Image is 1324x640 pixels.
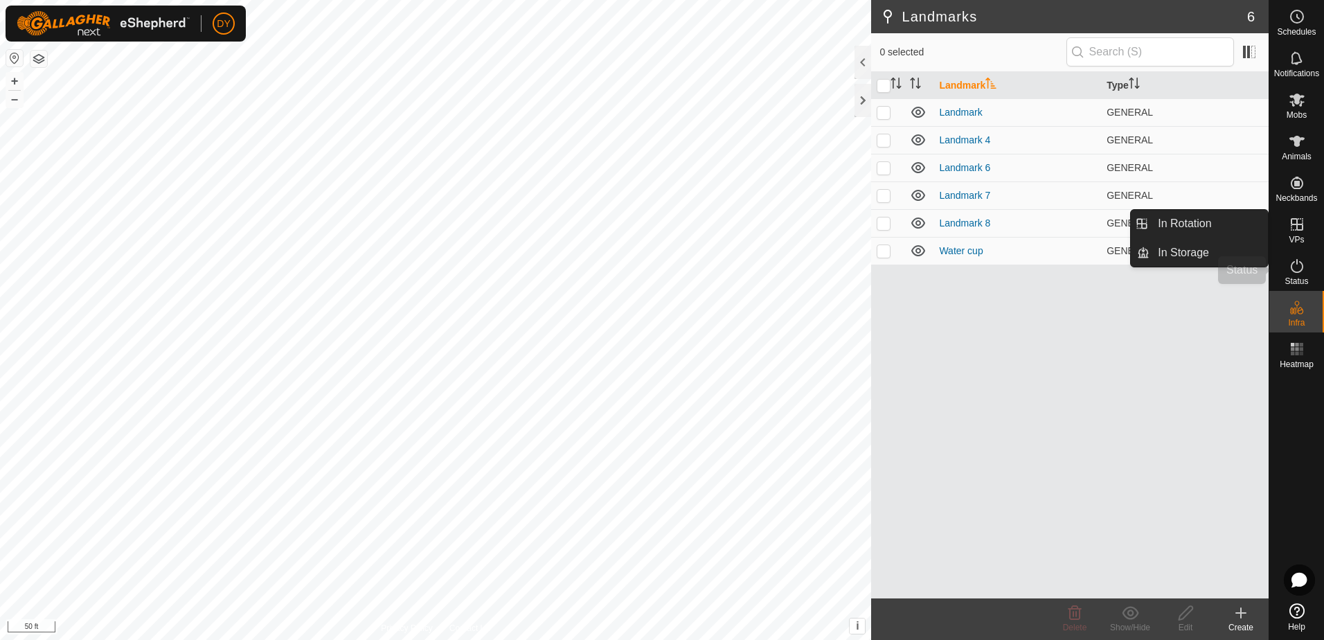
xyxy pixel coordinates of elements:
button: i [850,619,865,634]
span: GENERAL [1107,162,1153,173]
button: – [6,91,23,107]
p-sorticon: Activate to sort [985,80,996,91]
span: GENERAL [1107,190,1153,201]
input: Search (S) [1066,37,1234,66]
a: In Storage [1149,239,1268,267]
span: GENERAL [1107,107,1153,118]
span: Mobs [1287,111,1307,119]
a: Help [1269,598,1324,637]
a: Contact Us [449,622,490,634]
li: In Storage [1131,239,1268,267]
span: In Storage [1158,245,1209,261]
span: Infra [1288,319,1305,327]
div: Show/Hide [1102,621,1158,634]
div: Edit [1158,621,1213,634]
span: Notifications [1274,69,1319,78]
th: Type [1101,72,1269,99]
p-sorticon: Activate to sort [910,80,921,91]
span: GENERAL [1107,245,1153,256]
a: Privacy Policy [381,622,433,634]
span: Schedules [1277,28,1316,36]
a: Landmark 7 [939,190,990,201]
span: GENERAL [1107,134,1153,145]
a: Landmark 6 [939,162,990,173]
div: Create [1213,621,1269,634]
h2: Landmarks [879,8,1246,25]
a: In Rotation [1149,210,1268,238]
span: GENERAL [1107,217,1153,229]
span: In Rotation [1158,215,1211,232]
span: Help [1288,623,1305,631]
span: DY [217,17,230,31]
span: Delete [1063,623,1087,632]
th: Landmark [933,72,1101,99]
button: Reset Map [6,50,23,66]
a: Landmark [939,107,982,118]
span: 6 [1247,6,1255,27]
span: 0 selected [879,45,1066,60]
p-sorticon: Activate to sort [891,80,902,91]
a: Water cup [939,245,983,256]
span: i [856,620,859,632]
button: Map Layers [30,51,47,67]
a: Landmark 8 [939,217,990,229]
span: VPs [1289,235,1304,244]
img: Gallagher Logo [17,11,190,36]
span: Neckbands [1276,194,1317,202]
span: Status [1285,277,1308,285]
button: + [6,73,23,89]
p-sorticon: Activate to sort [1129,80,1140,91]
li: In Rotation [1131,210,1268,238]
a: Landmark 4 [939,134,990,145]
span: Heatmap [1280,360,1314,368]
span: Animals [1282,152,1312,161]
